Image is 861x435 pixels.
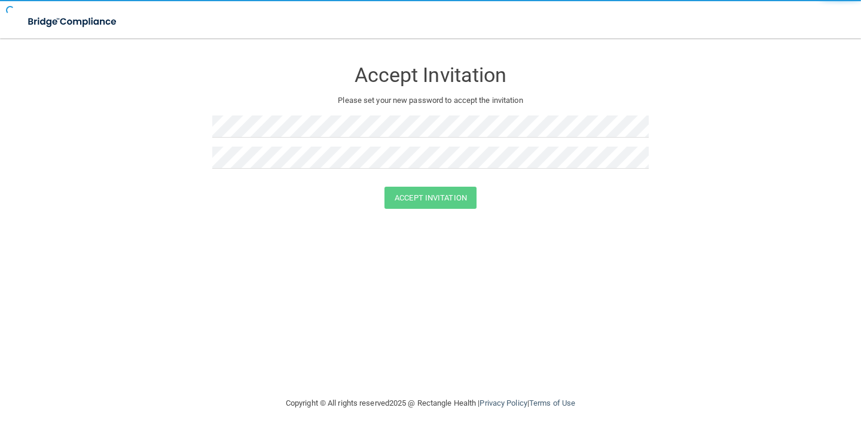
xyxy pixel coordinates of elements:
[212,64,649,86] h3: Accept Invitation
[212,384,649,422] div: Copyright © All rights reserved 2025 @ Rectangle Health | |
[18,10,128,34] img: bridge_compliance_login_screen.278c3ca4.svg
[221,93,640,108] p: Please set your new password to accept the invitation
[529,399,575,407] a: Terms of Use
[480,399,527,407] a: Privacy Policy
[384,187,477,209] button: Accept Invitation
